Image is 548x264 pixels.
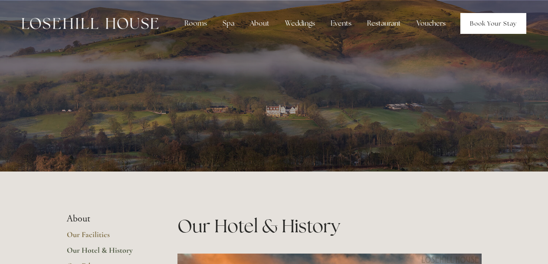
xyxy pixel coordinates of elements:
div: Restaurant [360,15,408,32]
a: Our Facilities [67,230,150,245]
div: Weddings [278,15,322,32]
img: Losehill House [22,18,158,29]
div: Rooms [177,15,214,32]
a: Our Hotel & History [67,245,150,261]
a: Book Your Stay [460,13,526,34]
h1: Our Hotel & History [177,213,482,239]
a: Vouchers [410,15,453,32]
div: Events [324,15,358,32]
li: About [67,213,150,224]
div: Spa [216,15,241,32]
div: About [243,15,276,32]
